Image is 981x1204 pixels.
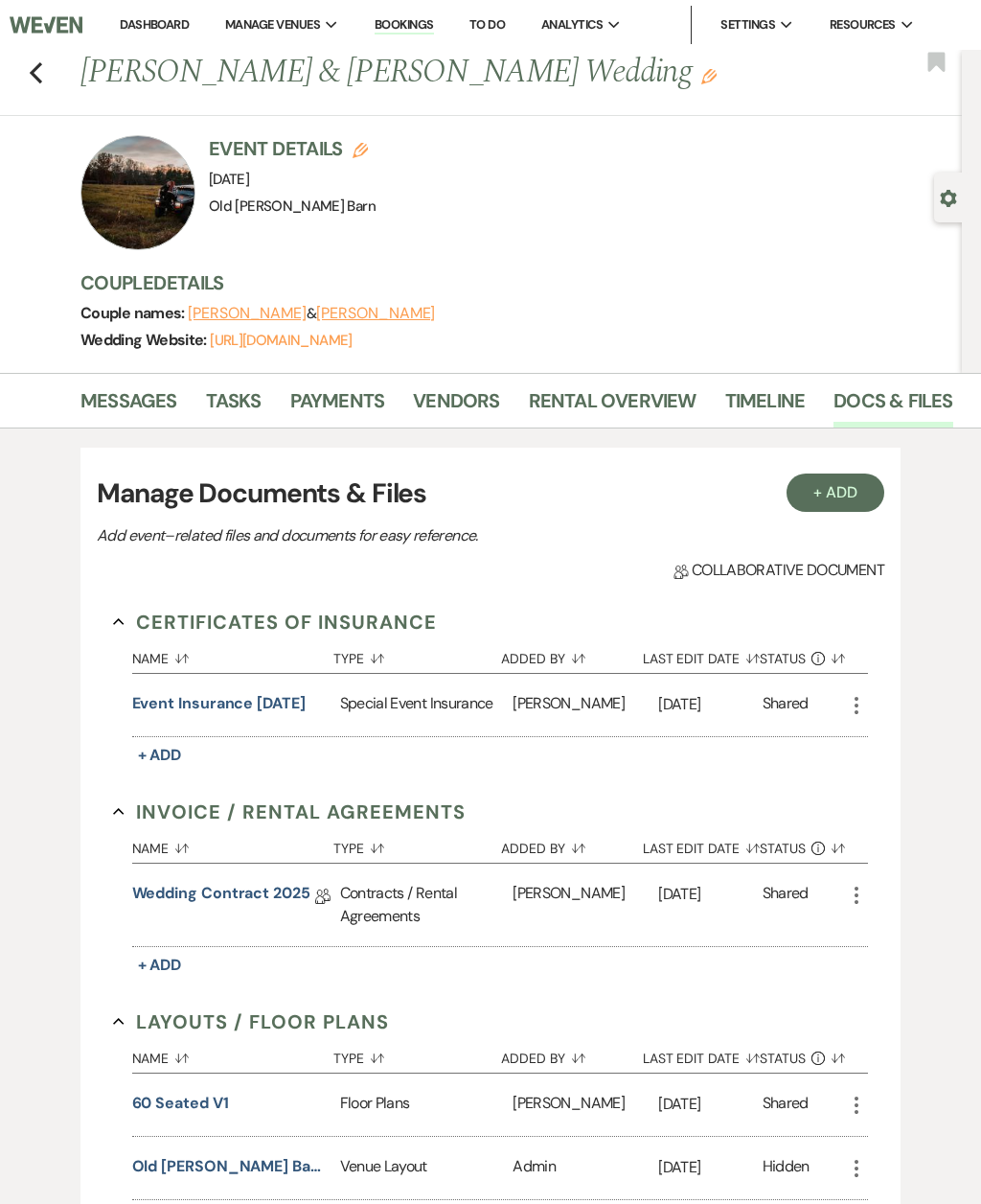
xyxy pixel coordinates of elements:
[333,637,501,673] button: Type
[760,652,806,665] span: Status
[513,1074,658,1136] div: [PERSON_NAME]
[290,385,385,428] a: Payments
[541,15,603,35] span: Analytics
[940,188,957,206] button: Open lead details
[469,16,505,33] a: To Do
[80,269,943,296] h3: Couple Details
[720,15,775,35] span: Settings
[132,637,334,673] button: Name
[340,1137,513,1199] div: Venue Layout
[760,842,806,855] span: Status
[501,637,642,673] button: Added By
[138,955,182,975] span: + Add
[132,952,188,979] button: + Add
[763,1155,810,1181] div: Hidden
[643,1036,760,1073] button: Last Edit Date
[760,1052,806,1065] span: Status
[188,306,307,321] button: [PERSON_NAME]
[188,304,435,323] span: &
[658,1155,762,1180] p: [DATE]
[529,385,696,428] a: Rental Overview
[340,674,513,736] div: Special Event Insurance
[760,826,846,863] button: Status
[333,1036,501,1073] button: Type
[501,1036,642,1073] button: Added By
[830,15,896,35] span: Resources
[513,674,658,736] div: [PERSON_NAME]
[80,303,188,323] span: Couple names:
[701,67,717,84] button: Edit
[658,692,762,717] p: [DATE]
[113,1007,390,1036] button: Layouts / Floor Plans
[333,826,501,863] button: Type
[643,826,760,863] button: Last Edit Date
[340,1074,513,1136] div: Floor Plans
[113,798,467,826] button: Invoice / Rental Agreements
[138,745,182,765] span: + Add
[132,882,310,912] a: Wedding Contract 2025
[132,742,188,769] button: + Add
[10,5,82,45] img: Weven Logo
[209,170,249,189] span: [DATE]
[501,826,642,863] button: Added By
[80,385,177,428] a: Messages
[210,331,352,350] a: [URL][DOMAIN_NAME]
[80,330,210,350] span: Wedding Website:
[80,50,778,96] h1: [PERSON_NAME] & [PERSON_NAME] Wedding
[113,608,438,637] button: Certificates of Insurance
[375,16,434,35] a: Bookings
[132,1092,229,1115] button: 60 seated V1
[209,197,376,216] span: Old [PERSON_NAME] Barn
[763,1092,809,1118] div: Shared
[658,1092,762,1117] p: [DATE]
[340,864,513,946] div: Contracts / Rental Agreements
[225,15,320,35] span: Manage Venues
[760,637,846,673] button: Status
[513,1137,658,1199] div: Admin
[206,385,262,428] a: Tasks
[725,385,806,428] a: Timeline
[97,474,884,514] h3: Manage Documents & Files
[787,474,884,512] button: + Add
[760,1036,846,1073] button: Status
[513,864,658,946] div: [PERSON_NAME]
[132,692,306,715] button: Event Insurance [DATE]
[643,637,760,673] button: Last Edit Date
[833,385,952,428] a: Docs & Files
[413,385,499,428] a: Vendors
[316,306,435,321] button: [PERSON_NAME]
[120,16,189,33] a: Dashboard
[673,559,884,582] span: Collaborative document
[97,523,767,548] p: Add event–related files and documents for easy reference.
[763,882,809,928] div: Shared
[132,1036,334,1073] button: Name
[658,882,762,907] p: [DATE]
[132,1155,324,1178] button: Old [PERSON_NAME] Barn Upstairs Floorplan
[763,692,809,718] div: Shared
[209,135,376,162] h3: Event Details
[132,826,334,863] button: Name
